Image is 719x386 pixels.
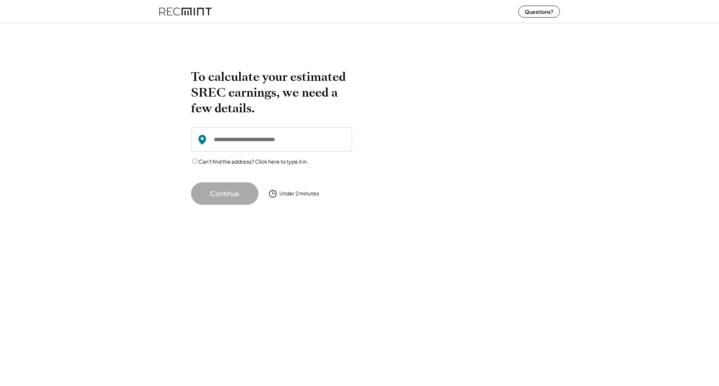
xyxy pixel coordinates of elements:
img: recmint-logotype%403x%20%281%29.jpeg [159,1,212,21]
label: Can't find the address? Click here to type it in. [198,158,308,165]
h2: To calculate your estimated SREC earnings, we need a few details. [191,69,352,116]
button: Questions? [518,6,560,18]
div: Under 2 minutes [279,190,319,197]
img: yH5BAEAAAAALAAAAAABAAEAAAIBRAA7 [371,69,517,189]
button: Continue [191,182,258,205]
